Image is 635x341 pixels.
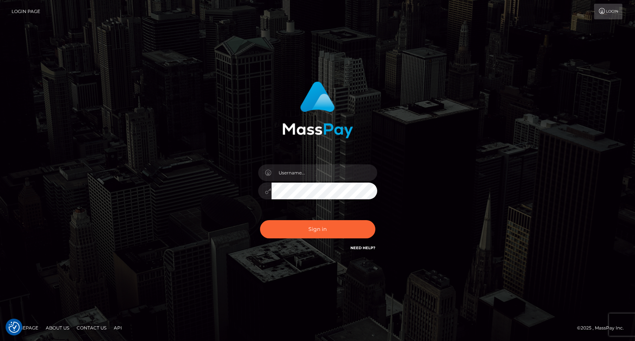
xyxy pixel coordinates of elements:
[594,4,622,19] a: Login
[577,324,629,332] div: © 2025 , MassPay Inc.
[111,322,125,334] a: API
[260,220,375,238] button: Sign in
[12,4,40,19] a: Login Page
[272,164,377,181] input: Username...
[9,322,20,333] img: Revisit consent button
[8,322,41,334] a: Homepage
[282,81,353,138] img: MassPay Login
[74,322,109,334] a: Contact Us
[350,245,375,250] a: Need Help?
[43,322,72,334] a: About Us
[9,322,20,333] button: Consent Preferences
